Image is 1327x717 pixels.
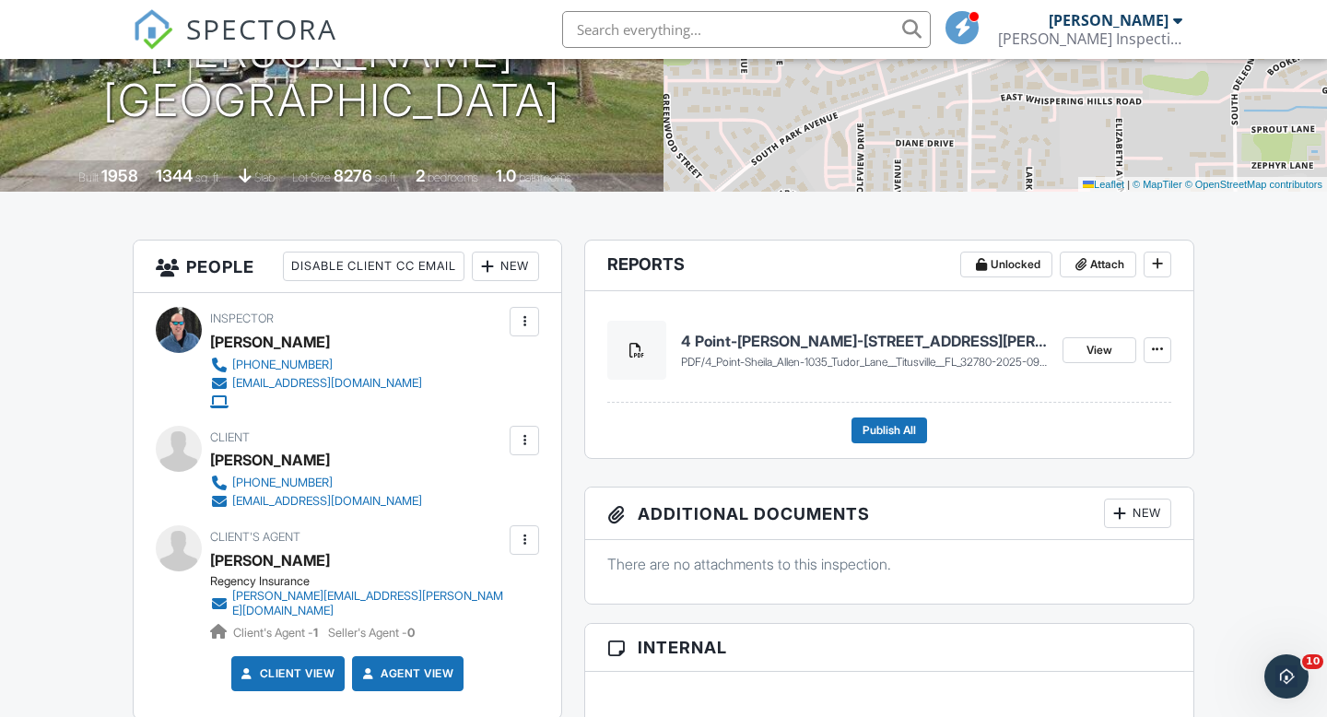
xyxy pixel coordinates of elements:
div: 1344 [156,166,193,185]
div: [PHONE_NUMBER] [232,476,333,490]
a: © MapTiler [1133,179,1182,190]
div: Lucas Inspection Services [998,29,1182,48]
div: 1958 [101,166,138,185]
div: 8276 [334,166,372,185]
span: Client's Agent [210,530,300,544]
div: Disable Client CC Email [283,252,464,281]
span: sq.ft. [375,170,398,184]
p: There are no attachments to this inspection. [607,554,1171,574]
div: [PHONE_NUMBER] [232,358,333,372]
div: [PERSON_NAME] [210,446,330,474]
span: bedrooms [428,170,478,184]
span: bathrooms [519,170,571,184]
div: [EMAIL_ADDRESS][DOMAIN_NAME] [232,376,422,391]
div: New [472,252,539,281]
h3: Additional Documents [585,488,1193,540]
div: 2 [416,166,425,185]
a: [EMAIL_ADDRESS][DOMAIN_NAME] [210,374,422,393]
a: Agent View [358,664,453,683]
a: [PHONE_NUMBER] [210,474,422,492]
h3: People [134,241,561,293]
a: SPECTORA [133,25,337,64]
a: [PERSON_NAME] [210,547,330,574]
a: Leaflet [1083,179,1124,190]
img: The Best Home Inspection Software - Spectora [133,9,173,50]
span: SPECTORA [186,9,337,48]
span: Lot Size [292,170,331,184]
span: 10 [1302,654,1323,669]
div: [PERSON_NAME] [210,328,330,356]
iframe: Intercom live chat [1264,654,1309,699]
span: Client [210,430,250,444]
strong: 1 [313,626,318,640]
a: © OpenStreetMap contributors [1185,179,1322,190]
div: [EMAIL_ADDRESS][DOMAIN_NAME] [232,494,422,509]
a: [PERSON_NAME][EMAIL_ADDRESS][PERSON_NAME][DOMAIN_NAME] [210,589,505,618]
div: New [1104,499,1171,528]
strong: 0 [407,626,415,640]
span: Seller's Agent - [328,626,415,640]
span: Client's Agent - [233,626,321,640]
a: [EMAIL_ADDRESS][DOMAIN_NAME] [210,492,422,511]
div: 1.0 [496,166,516,185]
span: sq. ft. [195,170,221,184]
a: Client View [238,664,335,683]
input: Search everything... [562,11,931,48]
span: slab [254,170,275,184]
span: Inspector [210,311,274,325]
span: | [1127,179,1130,190]
span: Built [78,170,99,184]
div: Regency Insurance [210,574,520,589]
h3: Internal [585,624,1193,672]
div: [PERSON_NAME] [1049,11,1168,29]
a: [PHONE_NUMBER] [210,356,422,374]
div: [PERSON_NAME][EMAIL_ADDRESS][PERSON_NAME][DOMAIN_NAME] [232,589,505,618]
